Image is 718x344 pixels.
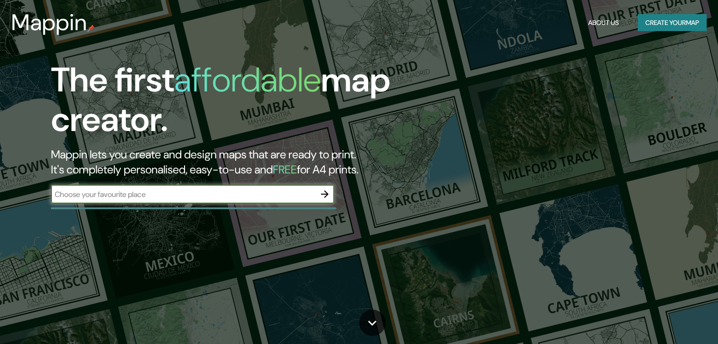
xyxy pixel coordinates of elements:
h3: Mappin [11,9,87,36]
img: mappin-pin [87,25,95,32]
h5: FREE [273,162,297,177]
input: Choose your favourite place [51,189,315,200]
h2: Mappin lets you create and design maps that are ready to print. It's completely personalised, eas... [51,147,410,177]
h1: affordable [174,58,321,102]
h1: The first map creator. [51,60,410,147]
button: About Us [584,14,623,32]
button: Create yourmap [638,14,707,32]
iframe: Help widget launcher [634,307,708,334]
